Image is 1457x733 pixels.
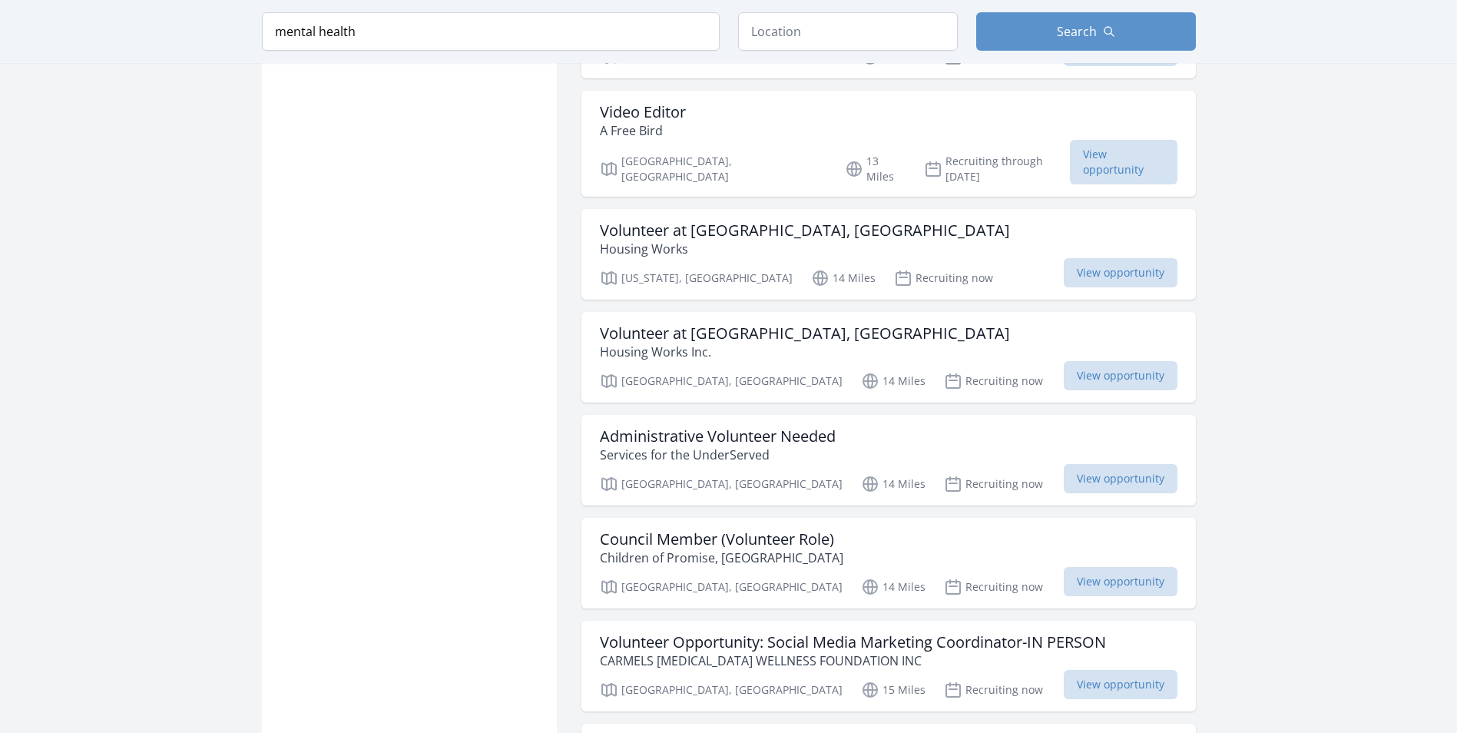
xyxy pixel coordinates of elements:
[600,372,843,390] p: [GEOGRAPHIC_DATA], [GEOGRAPHIC_DATA]
[600,343,1010,361] p: Housing Works Inc.
[861,372,926,390] p: 14 Miles
[1064,258,1177,287] span: View opportunity
[600,549,843,567] p: Children of Promise, [GEOGRAPHIC_DATA]
[600,121,686,140] p: A Free Bird
[581,621,1196,711] a: Volunteer Opportunity: Social Media Marketing Coordinator-IN PERSON CARMELS [MEDICAL_DATA] WELLNE...
[944,681,1043,699] p: Recruiting now
[600,221,1010,240] h3: Volunteer at [GEOGRAPHIC_DATA], [GEOGRAPHIC_DATA]
[944,475,1043,493] p: Recruiting now
[944,578,1043,596] p: Recruiting now
[262,12,720,51] input: Keyword
[581,209,1196,300] a: Volunteer at [GEOGRAPHIC_DATA], [GEOGRAPHIC_DATA] Housing Works [US_STATE], [GEOGRAPHIC_DATA] 14 ...
[738,12,958,51] input: Location
[600,103,686,121] h3: Video Editor
[1064,464,1177,493] span: View opportunity
[861,681,926,699] p: 15 Miles
[600,240,1010,258] p: Housing Works
[976,12,1196,51] button: Search
[861,475,926,493] p: 14 Miles
[1057,22,1097,41] span: Search
[581,91,1196,197] a: Video Editor A Free Bird [GEOGRAPHIC_DATA], [GEOGRAPHIC_DATA] 13 Miles Recruiting through [DATE] ...
[600,269,793,287] p: [US_STATE], [GEOGRAPHIC_DATA]
[924,154,1071,184] p: Recruiting through [DATE]
[1064,670,1177,699] span: View opportunity
[581,312,1196,403] a: Volunteer at [GEOGRAPHIC_DATA], [GEOGRAPHIC_DATA] Housing Works Inc. [GEOGRAPHIC_DATA], [GEOGRAPH...
[1064,567,1177,596] span: View opportunity
[894,269,993,287] p: Recruiting now
[600,578,843,596] p: [GEOGRAPHIC_DATA], [GEOGRAPHIC_DATA]
[811,269,876,287] p: 14 Miles
[600,446,836,464] p: Services for the UnderServed
[600,633,1106,652] h3: Volunteer Opportunity: Social Media Marketing Coordinator-IN PERSON
[600,324,1010,343] h3: Volunteer at [GEOGRAPHIC_DATA], [GEOGRAPHIC_DATA]
[600,475,843,493] p: [GEOGRAPHIC_DATA], [GEOGRAPHIC_DATA]
[600,530,843,549] h3: Council Member (Volunteer Role)
[1064,361,1177,390] span: View opportunity
[600,427,836,446] h3: Administrative Volunteer Needed
[944,372,1043,390] p: Recruiting now
[845,154,906,184] p: 13 Miles
[581,518,1196,609] a: Council Member (Volunteer Role) Children of Promise, [GEOGRAPHIC_DATA] [GEOGRAPHIC_DATA], [GEOGRA...
[600,154,827,184] p: [GEOGRAPHIC_DATA], [GEOGRAPHIC_DATA]
[600,652,1106,670] p: CARMELS [MEDICAL_DATA] WELLNESS FOUNDATION INC
[1070,140,1177,184] span: View opportunity
[581,415,1196,506] a: Administrative Volunteer Needed Services for the UnderServed [GEOGRAPHIC_DATA], [GEOGRAPHIC_DATA]...
[600,681,843,699] p: [GEOGRAPHIC_DATA], [GEOGRAPHIC_DATA]
[861,578,926,596] p: 14 Miles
